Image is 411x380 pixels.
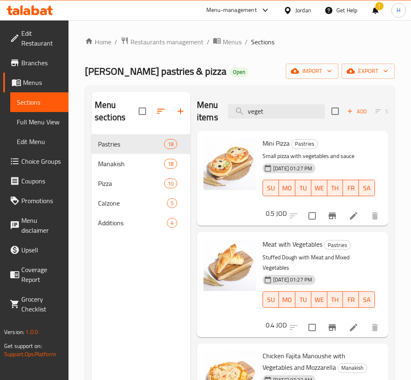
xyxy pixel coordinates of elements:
div: Pastries [291,139,318,149]
span: Sections [17,97,62,107]
div: Manakish18 [91,154,190,174]
div: Pizza10 [91,174,190,193]
a: Menu disclaimer [3,211,68,240]
span: Manakish [98,159,164,169]
span: Upsell [21,245,62,255]
button: MO [279,180,295,196]
span: 18 [164,140,177,148]
span: Pizza [98,179,164,188]
span: Calzone [98,198,167,208]
div: items [164,159,177,169]
span: TU [299,182,308,194]
nav: Menu sections [91,131,190,236]
input: search [228,104,325,119]
span: [DATE] 01:27 PM [270,165,315,172]
a: Menus [213,37,242,47]
li: / [207,37,210,47]
button: SU [263,180,279,196]
span: export [348,66,388,76]
span: Coupons [21,176,62,186]
span: MO [282,182,292,194]
span: MO [282,294,292,306]
a: Edit Menu [10,132,68,151]
span: Branches [21,58,62,68]
span: Mini Pizza [263,137,290,149]
span: TU [299,294,308,306]
span: 5 [167,199,177,207]
img: Mini Pizza [203,137,256,190]
span: Restaurants management [130,37,203,47]
span: SA [362,182,372,194]
span: 1.0.0 [25,327,38,337]
a: Home [85,37,111,47]
span: Select to update [304,207,321,224]
span: Additions [98,218,167,228]
div: Jordan [295,6,311,15]
button: TH [327,291,343,308]
span: TH [331,294,340,306]
button: Branch-specific-item [322,206,342,226]
span: [PERSON_NAME] pastries & pizza [85,62,226,80]
span: Select all sections [134,103,151,120]
a: Grocery Checklist [3,289,68,319]
span: Open [230,69,249,76]
button: Branch-specific-item [322,318,342,337]
span: 10 [164,180,177,188]
span: Select to update [304,319,321,336]
div: Menu-management [206,5,257,15]
div: Calzone5 [91,193,190,213]
p: Small pizza with vegetables and sauce [263,151,375,161]
a: Full Menu View [10,112,68,132]
button: TU [295,291,311,308]
span: Manakish [338,363,367,373]
nav: breadcrumb [85,37,395,47]
a: Coverage Report [3,260,68,289]
span: import [292,66,332,76]
span: SU [266,294,276,306]
button: FR [343,180,359,196]
span: SA [362,294,372,306]
span: Select section first [370,105,403,118]
img: Meat with Vegetables [203,238,256,291]
span: Menus [223,37,242,47]
button: SU [263,291,279,308]
span: Edit Restaurant [21,28,62,48]
h6: 0.5 JOD [266,208,287,219]
button: TH [327,180,343,196]
li: / [114,37,117,47]
a: Edit menu item [349,323,358,332]
div: Manakish [338,363,367,373]
span: 18 [164,160,177,168]
div: items [167,218,177,228]
button: delete [365,318,385,337]
span: Full Menu View [17,117,62,127]
span: Menus [23,78,62,87]
span: [DATE] 01:27 PM [270,276,315,284]
a: Support.OpsPlatform [4,349,56,359]
a: Coupons [3,171,68,191]
span: Add [346,107,368,116]
span: Choice Groups [21,156,62,166]
button: Add [344,105,370,118]
a: Edit menu item [349,211,358,221]
div: items [164,179,177,188]
div: Pastries [324,240,351,250]
span: WE [315,182,324,194]
span: Chicken Fajita Manoushe with Vegetables and Mozzarella [263,350,345,373]
button: import [286,64,338,79]
button: MO [279,291,295,308]
h6: 0.4 JOD [266,319,287,331]
button: delete [365,206,385,226]
span: Menu disclaimer [21,215,62,235]
span: TH [331,182,340,194]
span: Meat with Vegetables [263,238,322,250]
span: Pastries [292,139,317,149]
div: items [167,198,177,208]
span: FR [346,182,356,194]
span: Edit Menu [17,137,62,147]
span: Grocery Checklist [21,294,62,314]
div: Additions4 [91,213,190,233]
